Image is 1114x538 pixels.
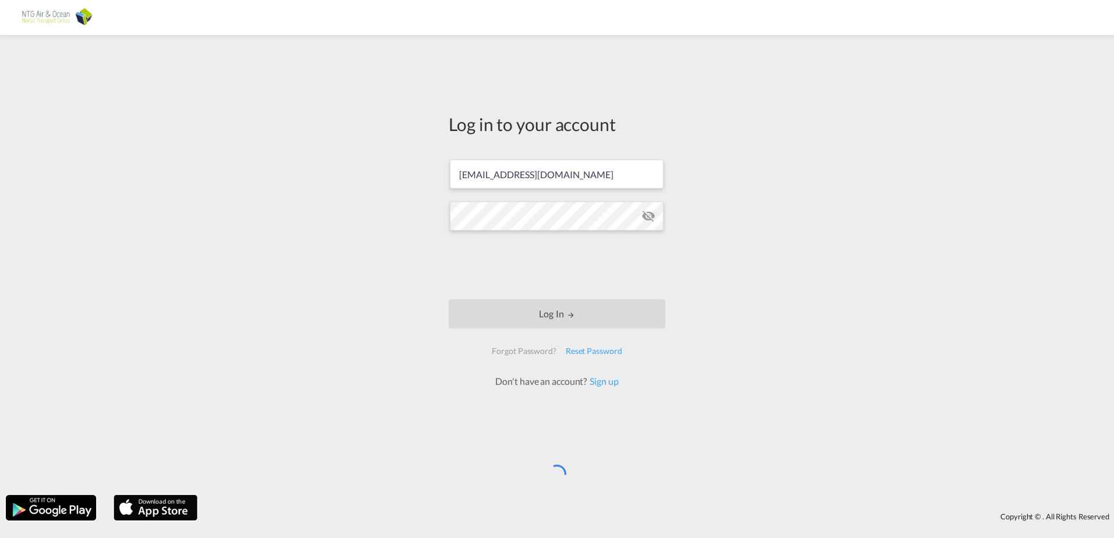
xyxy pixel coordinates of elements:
img: e656f910b01211ecad38b5b032e214e6.png [17,5,96,31]
div: Log in to your account [449,112,665,136]
img: google.png [5,494,97,522]
div: Copyright © . All Rights Reserved [203,507,1114,526]
iframe: reCAPTCHA [468,242,646,288]
div: Don't have an account? [482,375,631,388]
div: Forgot Password? [487,341,560,362]
md-icon: icon-eye-off [641,209,655,223]
button: LOGIN [449,299,665,328]
img: apple.png [112,494,199,522]
div: Reset Password [561,341,627,362]
a: Sign up [587,376,618,387]
input: Enter email/phone number [450,160,664,189]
